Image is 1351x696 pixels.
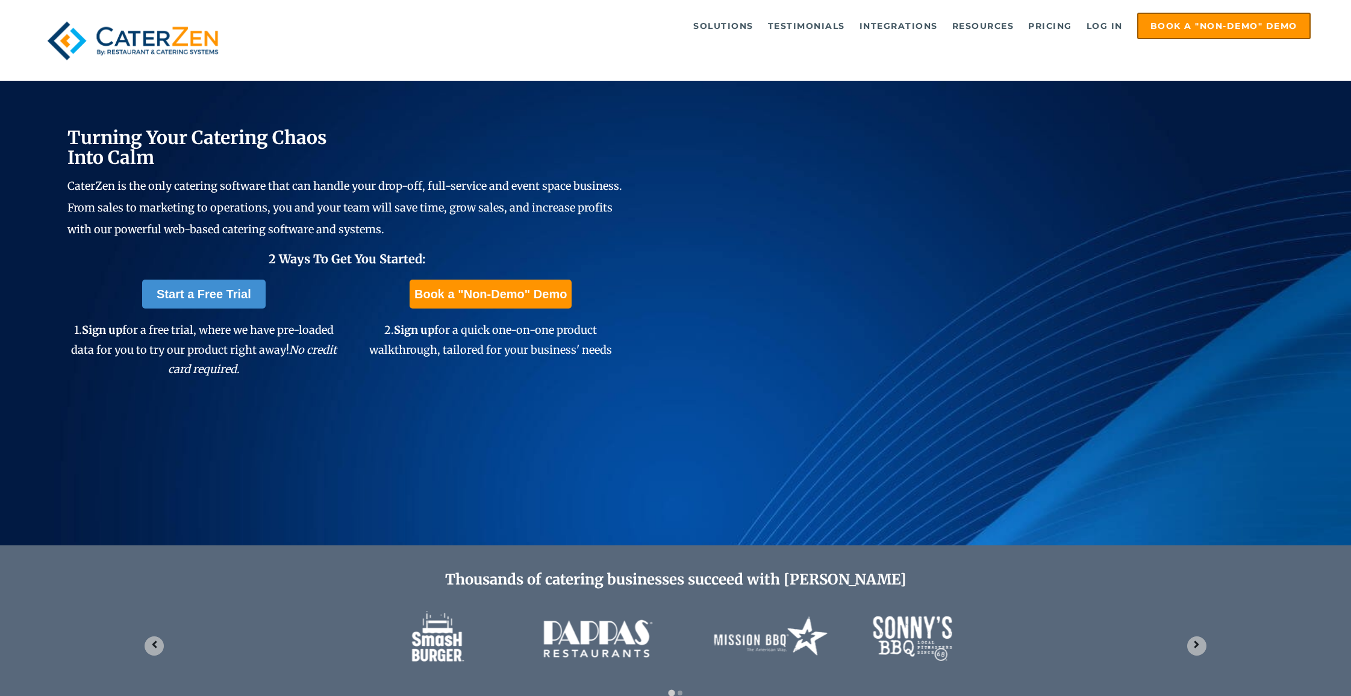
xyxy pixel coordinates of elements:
[168,343,337,376] em: No credit card required.
[1244,649,1338,683] iframe: Help widget launcher
[142,280,266,309] a: Start a Free Trial
[687,14,760,38] a: Solutions
[145,636,164,656] button: Go to last slide
[394,323,434,337] span: Sign up
[1187,636,1206,656] button: Next slide
[386,595,964,680] img: caterzen-client-logos-1
[853,14,944,38] a: Integrations
[269,251,426,266] span: 2 Ways To Get You Started:
[40,13,225,69] img: caterzen
[946,14,1020,38] a: Resources
[135,595,1215,680] div: 1 of 2
[67,126,327,169] span: Turning Your Catering Chaos Into Calm
[668,689,675,696] button: Go to slide 1
[369,323,612,356] span: 2. for a quick one-on-one product walkthrough, tailored for your business' needs
[82,323,122,337] span: Sign up
[135,571,1215,589] h2: Thousands of catering businesses succeed with [PERSON_NAME]
[1137,13,1311,39] a: Book a "Non-Demo" Demo
[762,14,851,38] a: Testimonials
[678,691,682,695] button: Go to slide 2
[410,280,572,309] a: Book a "Non-Demo" Demo
[1022,14,1078,38] a: Pricing
[258,13,1311,39] div: Navigation Menu
[67,179,622,236] span: CaterZen is the only catering software that can handle your drop-off, full-service and event spac...
[71,323,337,376] span: 1. for a free trial, where we have pre-loaded data for you to try our product right away!
[1081,14,1129,38] a: Log in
